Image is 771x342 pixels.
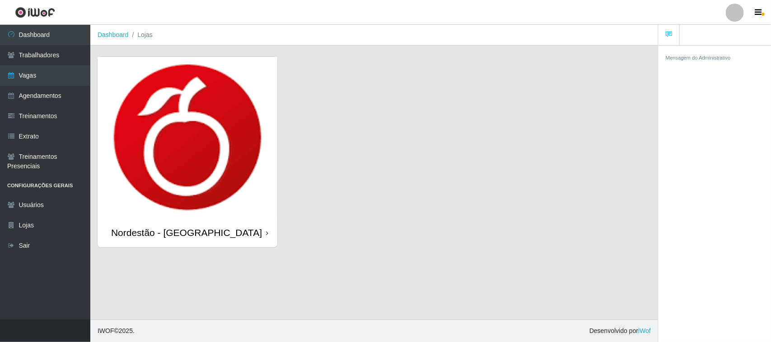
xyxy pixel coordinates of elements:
[90,25,658,46] nav: breadcrumb
[589,326,651,336] span: Desenvolvido por
[98,327,114,334] span: IWOF
[98,57,277,218] img: cardImg
[111,227,262,238] div: Nordestão - [GEOGRAPHIC_DATA]
[98,326,135,336] span: © 2025 .
[129,30,153,40] li: Lojas
[98,57,277,247] a: Nordestão - [GEOGRAPHIC_DATA]
[15,7,55,18] img: CoreUI Logo
[666,55,731,60] small: Mensagem do Administrativo
[638,327,651,334] a: iWof
[98,31,129,38] a: Dashboard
